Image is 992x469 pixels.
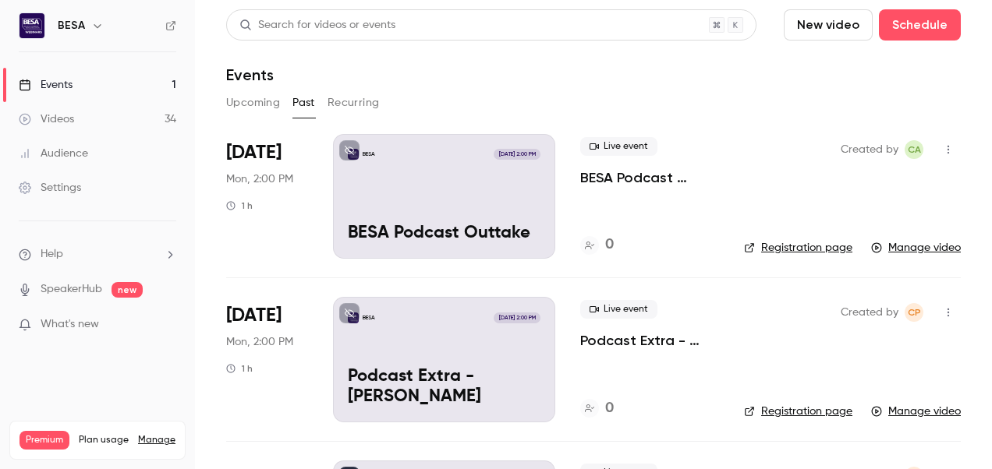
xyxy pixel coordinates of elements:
div: Audience [19,146,88,161]
span: Help [41,246,63,263]
span: Premium [19,431,69,450]
h1: Events [226,65,274,84]
img: BESA [19,13,44,38]
div: Aug 11 Mon, 2:00 PM (Europe/London) [226,134,308,259]
span: What's new [41,316,99,333]
a: 0 [580,398,614,419]
p: Podcast Extra - [PERSON_NAME] [348,367,540,407]
div: Search for videos or events [239,17,395,33]
button: Upcoming [226,90,280,115]
span: Live event [580,300,657,319]
a: BESA Podcast OuttakeBESA[DATE] 2:00 PMBESA Podcast Outtake [333,134,555,259]
div: Aug 11 Mon, 2:00 PM (Europe/London) [226,297,308,421]
a: Manage video [871,404,961,419]
a: Registration page [744,240,852,256]
h4: 0 [605,398,614,419]
h4: 0 [605,235,614,256]
a: 0 [580,235,614,256]
button: Schedule [879,9,961,41]
li: help-dropdown-opener [19,246,176,263]
a: SpeakerHub [41,281,102,298]
p: BESA [363,314,375,322]
div: Events [19,77,73,93]
div: 1 h [226,362,253,375]
span: CP [908,303,921,322]
span: Plan usage [79,434,129,446]
span: [DATE] [226,140,282,165]
span: Created by [841,140,898,159]
span: CA [908,140,921,159]
div: 1 h [226,199,253,212]
button: Recurring [328,90,380,115]
h6: BESA [58,18,85,33]
a: Manage [138,434,175,446]
span: Charlie Pierpoint [905,303,923,322]
button: New video [784,9,873,41]
span: [DATE] [226,303,282,328]
div: Videos [19,111,74,127]
span: [DATE] 2:00 PM [494,149,540,160]
button: Past [292,90,315,115]
span: [DATE] 2:00 PM [494,312,540,323]
span: Mon, 2:00 PM [226,334,293,350]
a: Podcast Extra - [PERSON_NAME] [580,331,719,350]
span: Mon, 2:00 PM [226,171,293,187]
div: Settings [19,180,81,196]
span: Created by [841,303,898,322]
span: Curtis Armstrong [905,140,923,159]
a: Podcast Extra - Ian McCallBESA[DATE] 2:00 PMPodcast Extra - [PERSON_NAME] [333,297,555,421]
span: Live event [580,137,657,156]
p: BESA Podcast Outtake [348,224,540,244]
span: new [112,282,143,298]
p: BESA [363,150,375,158]
a: Manage video [871,240,961,256]
a: BESA Podcast Outtake [580,168,719,187]
a: Registration page [744,404,852,419]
